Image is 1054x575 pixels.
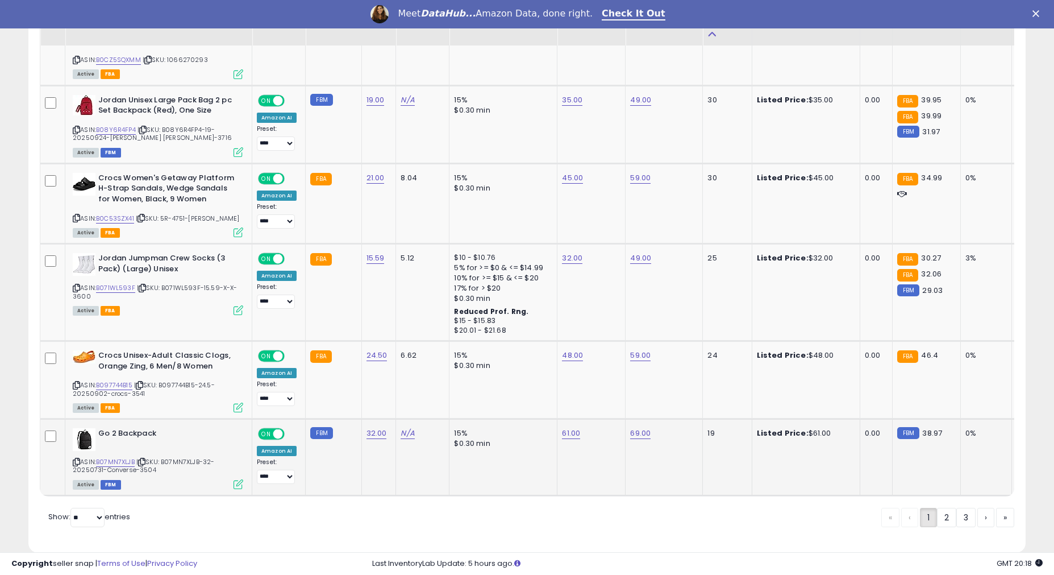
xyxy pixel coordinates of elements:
[101,228,120,238] span: FBA
[562,94,582,106] a: 35.00
[454,283,548,293] div: 17% for > $20
[956,508,976,527] a: 3
[707,253,743,263] div: 25
[865,95,884,105] div: 0.00
[98,350,236,374] b: Crocs Unisex-Adult Classic Clogs, Orange Zing, 6 Men/8 Women
[73,457,214,474] span: | SKU: B07MN7XLJB-32-20250731-Converse-3504
[454,361,548,371] div: $0.30 min
[454,273,548,283] div: 10% for >= $15 & <= $20
[310,350,331,363] small: FBA
[707,95,743,105] div: 30
[366,350,388,361] a: 24.50
[96,283,135,293] a: B071WL593F
[96,380,132,390] a: B097744B15
[1032,10,1044,17] div: Close
[922,126,940,137] span: 31.97
[922,285,943,296] span: 29.03
[259,254,273,264] span: ON
[257,368,297,378] div: Amazon AI
[73,428,243,488] div: ASIN:
[707,350,743,361] div: 24
[257,271,297,281] div: Amazon AI
[865,173,884,183] div: 0.00
[310,253,331,266] small: FBA
[73,253,243,314] div: ASIN:
[865,5,888,29] div: Ship Price
[897,350,918,363] small: FBA
[73,228,99,238] span: All listings currently available for purchase on Amazon
[937,508,956,527] a: 2
[454,263,548,273] div: 5% for >= $0 & <= $14.99
[454,428,548,439] div: 15%
[757,173,851,183] div: $45.00
[562,172,583,184] a: 45.00
[965,173,1003,183] div: 0%
[1003,512,1007,523] span: »
[98,428,236,442] b: Go 2 Backpack
[143,55,208,64] span: | SKU: 1066270293
[257,191,297,201] div: Amazon AI
[101,306,120,316] span: FBA
[73,253,95,276] img: 41aVHUWtiXL._SL40_.jpg
[101,403,120,413] span: FBA
[865,428,884,439] div: 0.00
[757,253,851,263] div: $32.00
[965,253,1003,263] div: 3%
[420,8,476,19] i: DataHub...
[454,307,528,316] b: Reduced Prof. Rng.
[401,428,414,439] a: N/A
[921,268,941,279] span: 32.06
[257,125,297,151] div: Preset:
[897,173,918,185] small: FBA
[283,96,301,105] span: OFF
[310,94,332,106] small: FBM
[257,458,297,484] div: Preset:
[454,293,548,304] div: $0.30 min
[865,253,884,263] div: 0.00
[73,148,99,158] span: All listings currently available for purchase on Amazon
[73,350,95,363] img: 31Ryt4TwUiL._SL40_.jpg
[865,350,884,361] div: 0.00
[630,350,651,361] a: 59.00
[73,380,215,398] span: | SKU: B097744B15-24.5-20250902-crocs-3541
[921,110,941,121] span: 39.99
[454,253,548,263] div: $10 - $10.76
[630,94,651,106] a: 49.00
[897,126,919,138] small: FBM
[73,69,99,79] span: All listings currently available for purchase on Amazon
[707,5,747,29] div: Fulfillable Quantity
[707,428,743,439] div: 19
[96,457,135,467] a: B07MN7XLJB
[11,558,53,569] strong: Copyright
[630,172,651,184] a: 59.00
[897,5,956,29] div: Current Buybox Price
[630,428,651,439] a: 69.00
[259,96,273,105] span: ON
[401,5,444,29] div: Fulfillment Cost
[48,511,130,522] span: Show: entries
[562,350,583,361] a: 48.00
[454,316,548,326] div: $15 - $15.83
[73,173,95,196] img: 31qn-9VG0QL._SL40_.jpg
[283,351,301,361] span: OFF
[921,172,942,183] span: 34.99
[98,173,236,208] b: Crocs Women's Getaway Platform H-Strap Sandals, Wedge Sandals for Women, Black, 9 Women
[921,94,941,105] span: 39.95
[454,183,548,193] div: $0.30 min
[454,105,548,115] div: $0.30 min
[454,439,548,449] div: $0.30 min
[401,173,440,183] div: 8.04
[11,559,197,569] div: seller snap | |
[920,508,937,527] a: 1
[257,283,297,309] div: Preset:
[98,95,236,119] b: Jordan Unisex Large Pack Bag 2 pc Set Backpack (Red), One Size
[897,95,918,107] small: FBA
[965,350,1003,361] div: 0%
[97,558,145,569] a: Terms of Use
[757,94,809,105] b: Listed Price:
[372,559,1043,569] div: Last InventoryLab Update: 5 hours ago.
[96,125,136,135] a: B08Y6R4FP4
[562,428,580,439] a: 61.00
[73,428,95,451] img: 41huk1F2HcL._SL40_.jpg
[757,350,851,361] div: $48.00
